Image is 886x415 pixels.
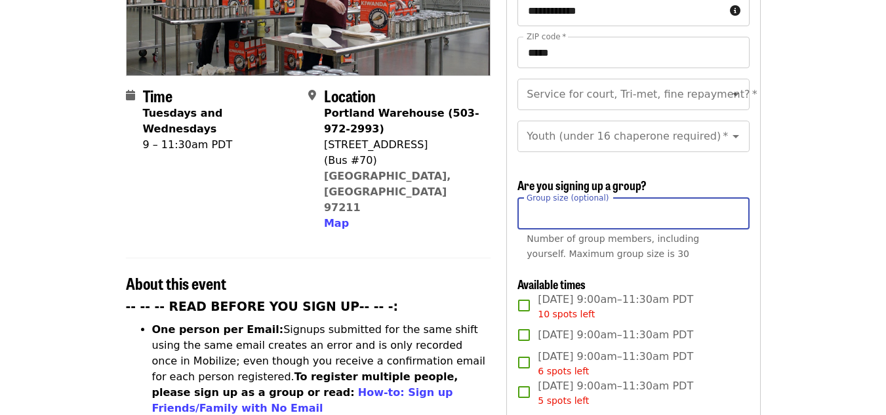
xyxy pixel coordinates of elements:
[324,217,349,229] span: Map
[538,366,589,376] span: 6 spots left
[730,5,740,17] i: circle-info icon
[324,216,349,231] button: Map
[324,137,480,153] div: [STREET_ADDRESS]
[143,84,172,107] span: Time
[517,176,647,193] span: Are you signing up a group?
[143,107,223,135] strong: Tuesdays and Wednesdays
[727,127,745,146] button: Open
[126,271,226,294] span: About this event
[538,395,589,406] span: 5 spots left
[727,85,745,104] button: Open
[126,89,135,102] i: calendar icon
[152,386,453,414] a: How-to: Sign up Friends/Family with No Email
[517,275,586,292] span: Available times
[527,33,566,41] label: ZIP code
[143,137,298,153] div: 9 – 11:30am PDT
[324,84,376,107] span: Location
[538,292,693,321] span: [DATE] 9:00am–11:30am PDT
[538,309,595,319] span: 10 spots left
[517,198,749,229] input: [object Object]
[538,349,693,378] span: [DATE] 9:00am–11:30am PDT
[527,193,609,202] span: Group size (optional)
[324,153,480,168] div: (Bus #70)
[152,323,284,336] strong: One person per Email:
[324,170,451,214] a: [GEOGRAPHIC_DATA], [GEOGRAPHIC_DATA] 97211
[126,300,399,313] strong: -- -- -- READ BEFORE YOU SIGN UP-- -- -:
[324,107,479,135] strong: Portland Warehouse (503-972-2993)
[538,378,693,408] span: [DATE] 9:00am–11:30am PDT
[538,327,693,343] span: [DATE] 9:00am–11:30am PDT
[517,37,749,68] input: ZIP code
[308,89,316,102] i: map-marker-alt icon
[152,370,458,399] strong: To register multiple people, please sign up as a group or read:
[527,233,699,259] span: Number of group members, including yourself. Maximum group size is 30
